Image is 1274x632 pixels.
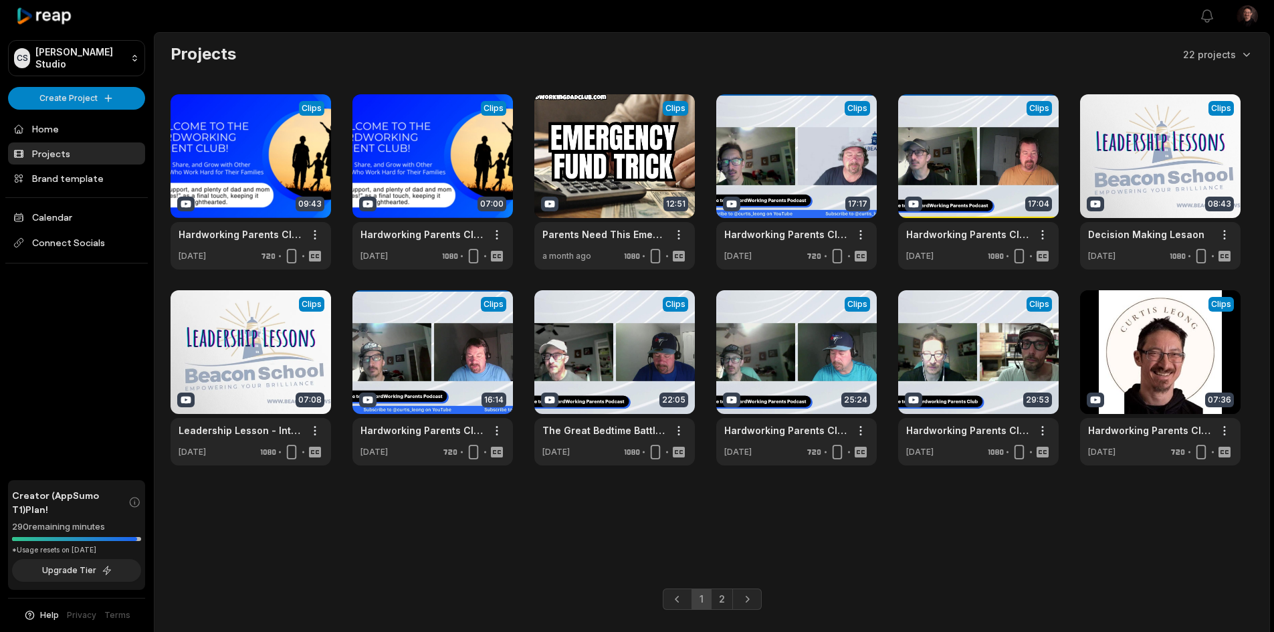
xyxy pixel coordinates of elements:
[67,609,96,621] a: Privacy
[1088,423,1211,437] a: Hardworking Parents Club Podcast
[8,118,145,140] a: Home
[8,87,145,110] button: Create Project
[1183,47,1253,62] button: 22 projects
[171,43,236,65] h2: Projects
[724,227,847,241] a: Hardworking Parents Club Podcast
[724,423,847,437] a: Hardworking Parents Club Podcast
[732,589,762,610] a: Next page
[663,589,762,610] ul: Pagination
[542,227,665,241] a: Parents Need This Emergency Fund Trick!
[40,609,59,621] span: Help
[179,423,302,437] a: Leadership Lesson - Intro to Leadership
[12,545,141,555] div: *Usage resets on [DATE]
[8,231,145,255] span: Connect Socials
[1088,227,1204,241] a: Decision Making Lesaon
[360,227,484,241] a: Hardworking Parents Club Podcast
[12,520,141,534] div: 290 remaining minutes
[8,206,145,228] a: Calendar
[8,167,145,189] a: Brand template
[12,559,141,582] button: Upgrade Tier
[692,589,712,610] a: Page 1 is your current page
[12,488,128,516] span: Creator (AppSumo T1) Plan!
[179,227,302,241] a: Hardworking Parents Club Podcast
[8,142,145,165] a: Projects
[906,227,1029,241] a: Hardworking Parents Club Podcast
[23,609,59,621] button: Help
[14,48,30,68] div: CS
[906,423,1029,437] a: Hardworking Parents Club Podcast
[104,609,130,621] a: Terms
[663,589,692,610] a: Previous page
[711,589,733,610] a: Page 2
[360,423,484,437] a: Hardworking Parents Club Podcast
[35,46,125,70] p: [PERSON_NAME] Studio
[542,423,665,437] a: The Great Bedtime Battles: A Parent's Guide to Sleep Warfare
